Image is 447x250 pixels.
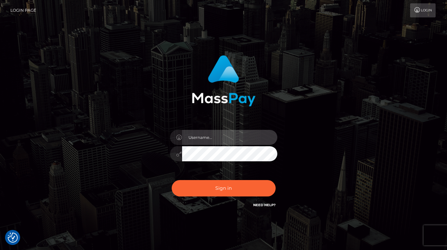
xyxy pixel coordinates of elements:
[192,55,256,106] img: MassPay Login
[253,203,276,207] a: Need Help?
[182,130,277,145] input: Username...
[410,3,436,17] a: Login
[8,233,18,243] button: Consent Preferences
[8,233,18,243] img: Revisit consent button
[172,180,276,196] button: Sign in
[10,3,36,17] a: Login Page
